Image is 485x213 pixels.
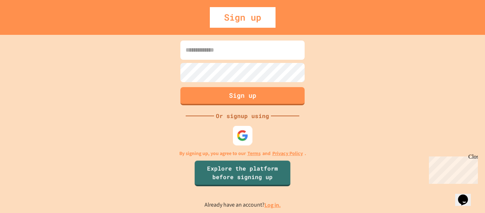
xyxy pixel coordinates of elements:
iframe: chat widget [426,154,478,184]
a: Privacy Policy [272,150,303,157]
div: Sign up [210,7,276,28]
p: Already have an account? [205,201,281,209]
div: Chat with us now!Close [3,3,49,45]
iframe: chat widget [455,185,478,206]
img: google-icon.svg [237,129,249,141]
a: Log in. [265,201,281,209]
button: Sign up [180,87,305,105]
div: Or signup using [214,112,271,120]
a: Explore the platform before signing up [195,160,290,186]
a: Terms [247,150,261,157]
p: By signing up, you agree to our and . [179,150,306,157]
